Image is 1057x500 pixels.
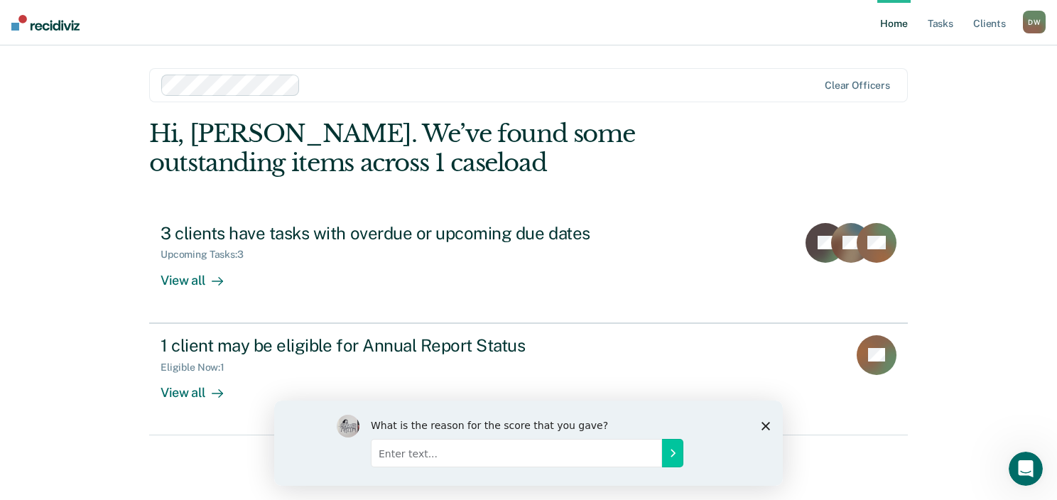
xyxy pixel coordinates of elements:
div: Upcoming Tasks : 3 [161,249,255,261]
a: 1 client may be eligible for Annual Report StatusEligible Now:1View all [149,323,908,435]
iframe: Survey by Kim from Recidiviz [274,401,783,486]
div: Clear officers [825,80,890,92]
iframe: Intercom live chat [1009,452,1043,486]
div: D W [1023,11,1046,33]
div: Hi, [PERSON_NAME]. We’ve found some outstanding items across 1 caseload [149,119,756,178]
a: 3 clients have tasks with overdue or upcoming due datesUpcoming Tasks:3View all [149,212,908,323]
div: Eligible Now : 1 [161,362,236,374]
img: Recidiviz [11,15,80,31]
button: DW [1023,11,1046,33]
div: View all [161,261,240,288]
div: 1 client may be eligible for Annual Report Status [161,335,659,356]
div: 3 clients have tasks with overdue or upcoming due dates [161,223,659,244]
div: View all [161,373,240,401]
